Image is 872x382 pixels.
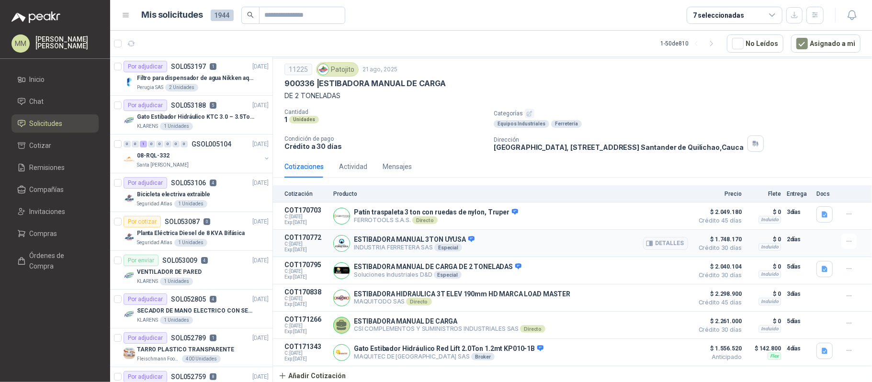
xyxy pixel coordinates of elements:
[434,271,462,279] div: Especial
[192,141,231,147] p: GSOL005104
[137,239,172,247] p: Seguridad Atlas
[124,332,167,344] div: Por adjudicar
[247,11,254,18] span: search
[354,345,544,353] p: Gato Estibador Hidráulico Red Lift 2.0Ton 1.2mt KP010-1B
[11,11,60,23] img: Logo peakr
[124,309,135,320] img: Company Logo
[124,154,135,165] img: Company Logo
[334,345,350,360] img: Company Logo
[11,70,99,89] a: Inicio
[30,118,63,129] span: Solicitudes
[284,115,287,124] p: 1
[284,79,446,89] p: 900336 | ESTIBADORA MANUAL DE CARGA
[334,236,350,251] img: Company Logo
[520,325,545,333] div: Directo
[165,84,198,91] div: 2 Unidades
[137,268,202,277] p: VENTILADOR DE PARED
[124,141,131,147] div: 0
[284,247,328,253] span: Exp: [DATE]
[816,191,836,197] p: Docs
[110,57,272,96] a: Por adjudicarSOL0531971[DATE] Company LogoFiltro para dispensador de agua Nikken aqua pour deluxe...
[747,343,781,354] p: $ 142.800
[174,200,207,208] div: 1 Unidades
[284,161,324,172] div: Cotizaciones
[551,120,582,128] div: Ferretería
[174,239,207,247] div: 1 Unidades
[284,90,861,101] p: DE 2 TONELADAS
[11,114,99,133] a: Solicitudes
[171,102,206,109] p: SOL053188
[140,141,147,147] div: 1
[210,373,216,380] p: 8
[160,278,193,285] div: 1 Unidades
[171,63,206,70] p: SOL053197
[284,142,486,150] p: Crédito a 30 días
[747,288,781,300] p: $ 0
[694,354,742,360] span: Anticipado
[252,101,269,110] p: [DATE]
[171,373,206,380] p: SOL052759
[284,109,486,115] p: Cantidad
[162,257,197,264] p: SOL053009
[747,234,781,245] p: $ 0
[210,102,216,109] p: 5
[284,343,328,350] p: COT171343
[791,34,861,53] button: Asignado a mi
[252,62,269,71] p: [DATE]
[171,296,206,303] p: SOL052805
[284,206,328,214] p: COT170703
[124,192,135,204] img: Company Logo
[11,92,99,111] a: Chat
[383,161,412,172] div: Mensajes
[11,225,99,243] a: Compras
[284,135,486,142] p: Condición de pago
[211,10,234,21] span: 1944
[284,214,328,220] span: C: [DATE]
[694,327,742,333] span: Crédito 30 días
[434,244,462,251] div: Especial
[252,179,269,188] p: [DATE]
[660,36,719,51] div: 1 - 50 de 810
[354,244,475,251] p: INDUSTRIA FERRETERA SAS
[694,245,742,251] span: Crédito 30 días
[406,298,431,305] div: Directo
[137,200,172,208] p: Seguridad Atlas
[284,356,328,362] span: Exp: [DATE]
[110,290,272,328] a: Por adjudicarSOL0528054[DATE] Company LogoSECADOR DE MANO ELECTRICO CON SENSORKLARENS1 Unidades
[11,247,99,275] a: Órdenes de Compra
[137,151,170,160] p: 08-RQL-332
[30,140,52,151] span: Cotizar
[124,76,135,88] img: Company Logo
[284,296,328,302] span: C: [DATE]
[284,64,312,75] div: 11225
[354,208,518,217] p: Patín traspaleta 3 ton con ruedas de nylon, Truper
[284,350,328,356] span: C: [DATE]
[182,355,221,363] div: 400 Unidades
[362,65,397,74] p: 21 ago, 2025
[172,141,180,147] div: 0
[252,372,269,382] p: [DATE]
[124,138,271,169] a: 0 0 1 0 0 0 0 0 GSOL005104[DATE] Company Logo08-RQL-332Santa [PERSON_NAME]
[160,316,193,324] div: 1 Unidades
[747,315,781,327] p: $ 0
[787,234,811,245] p: 2 días
[694,191,742,197] p: Precio
[148,141,155,147] div: 0
[137,306,256,315] p: SECADOR DE MANO ELECTRICO CON SENSOR
[11,202,99,221] a: Invitaciones
[787,206,811,218] p: 3 días
[252,334,269,343] p: [DATE]
[284,288,328,296] p: COT170838
[694,300,742,305] span: Crédito 45 días
[171,180,206,186] p: SOL053106
[30,228,57,239] span: Compras
[110,328,272,367] a: Por adjudicarSOL0527891[DATE] Company LogoTARRO PLASTICO TRANSPARENTEFleischmann Foods S.A.400 Un...
[165,218,200,225] p: SOL053087
[289,116,319,124] div: Unidades
[124,115,135,126] img: Company Logo
[137,229,245,238] p: Planta Eléctrica Diesel de 8 KVA Bifásica
[284,323,328,329] span: C: [DATE]
[284,261,328,269] p: COT170795
[160,123,193,130] div: 1 Unidades
[137,190,210,199] p: Bicicleta electriva extraible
